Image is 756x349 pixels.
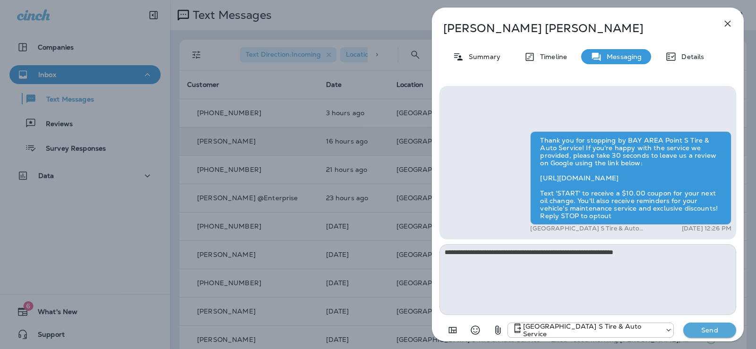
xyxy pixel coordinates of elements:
p: Send [690,326,730,334]
p: [GEOGRAPHIC_DATA] S Tire & Auto Service [530,225,651,232]
p: Timeline [535,53,567,60]
p: [DATE] 12:26 PM [682,225,731,232]
button: Send [683,323,736,338]
div: Thank you for stopping by BAY AREA Point S Tire & Auto Service! If you're happy with the service ... [530,131,731,225]
button: Add in a premade template [443,321,462,340]
div: +1 (301) 975-0024 [508,323,673,338]
p: [PERSON_NAME] [PERSON_NAME] [443,22,701,35]
p: Details [677,53,704,60]
p: Summary [464,53,500,60]
button: Select an emoji [466,321,485,340]
p: [GEOGRAPHIC_DATA] S Tire & Auto Service [523,323,660,338]
p: Messaging [602,53,642,60]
